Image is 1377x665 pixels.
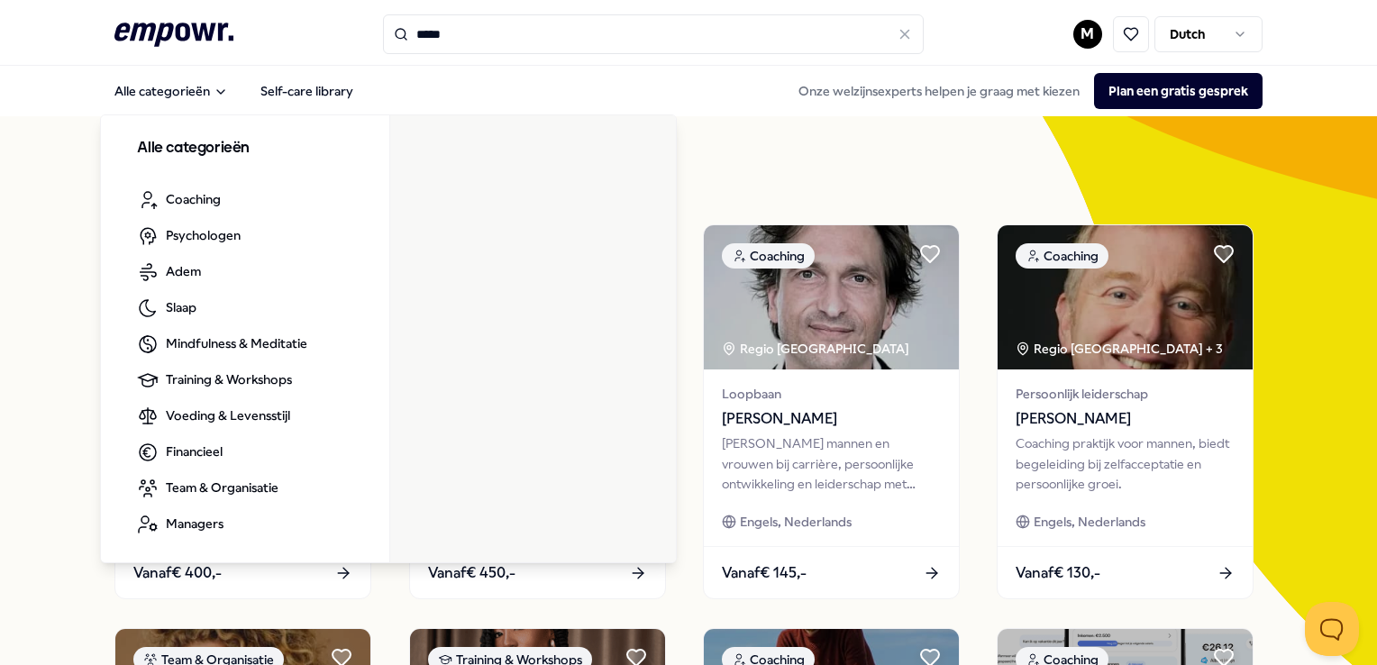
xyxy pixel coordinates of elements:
[246,73,368,109] a: Self-care library
[1016,243,1108,269] div: Coaching
[383,14,924,54] input: Search for products, categories or subcategories
[133,561,222,585] span: Vanaf € 400,-
[722,561,807,585] span: Vanaf € 145,-
[1016,339,1223,359] div: Regio [GEOGRAPHIC_DATA] + 3
[1016,561,1100,585] span: Vanaf € 130,-
[100,73,368,109] nav: Main
[998,225,1253,369] img: package image
[1016,407,1235,431] span: [PERSON_NAME]
[704,225,959,369] img: package image
[997,224,1254,599] a: package imageCoachingRegio [GEOGRAPHIC_DATA] + 3Persoonlijk leiderschap[PERSON_NAME]Coaching prak...
[722,407,941,431] span: [PERSON_NAME]
[428,561,515,585] span: Vanaf € 450,-
[784,73,1263,109] div: Onze welzijnsexperts helpen je graag met kiezen
[100,73,242,109] button: Alle categorieën
[722,243,815,269] div: Coaching
[1034,512,1145,532] span: Engels, Nederlands
[703,224,960,599] a: package imageCoachingRegio [GEOGRAPHIC_DATA] Loopbaan[PERSON_NAME][PERSON_NAME] mannen en vrouwen...
[740,512,852,532] span: Engels, Nederlands
[722,339,912,359] div: Regio [GEOGRAPHIC_DATA]
[1016,433,1235,494] div: Coaching praktijk voor mannen, biedt begeleiding bij zelfacceptatie en persoonlijke groei.
[1073,20,1102,49] button: M
[1094,73,1263,109] button: Plan een gratis gesprek
[1016,384,1235,404] span: Persoonlijk leiderschap
[722,384,941,404] span: Loopbaan
[1305,602,1359,656] iframe: Help Scout Beacon - Open
[722,433,941,494] div: [PERSON_NAME] mannen en vrouwen bij carrière, persoonlijke ontwikkeling en leiderschap met doorta...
